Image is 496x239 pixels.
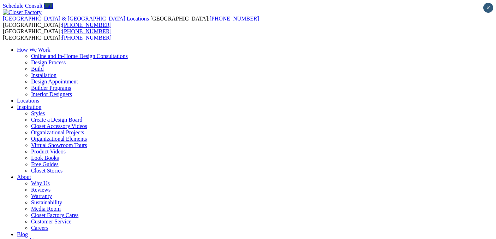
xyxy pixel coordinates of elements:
[3,9,42,16] img: Closet Factory
[31,53,128,59] a: Online and In-Home Design Consultations
[31,91,72,97] a: Interior Designers
[31,117,82,123] a: Create a Design Board
[31,123,87,129] a: Closet Accessory Videos
[3,16,149,22] span: [GEOGRAPHIC_DATA] & [GEOGRAPHIC_DATA] Locations
[31,142,87,148] a: Virtual Showroom Tours
[3,16,150,22] a: [GEOGRAPHIC_DATA] & [GEOGRAPHIC_DATA] Locations
[31,225,48,231] a: Careers
[3,3,42,9] a: Schedule Consult
[31,161,59,167] a: Free Guides
[31,199,62,205] a: Sustainability
[3,16,259,28] span: [GEOGRAPHIC_DATA]: [GEOGRAPHIC_DATA]:
[31,180,50,186] a: Why Us
[31,148,66,155] a: Product Videos
[17,98,39,104] a: Locations
[17,231,28,237] a: Blog
[31,72,56,78] a: Installation
[31,155,59,161] a: Look Books
[62,28,112,34] a: [PHONE_NUMBER]
[17,47,50,53] a: How We Work
[62,35,112,41] a: [PHONE_NUMBER]
[17,174,31,180] a: About
[209,16,259,22] a: [PHONE_NUMBER]
[31,78,78,84] a: Design Appointment
[31,129,84,135] a: Organizational Projects
[31,193,52,199] a: Warranty
[31,168,62,174] a: Closet Stories
[31,187,50,193] a: Reviews
[31,110,45,116] a: Styles
[62,22,112,28] a: [PHONE_NUMBER]
[31,218,71,225] a: Customer Service
[44,3,53,9] a: Call
[31,66,44,72] a: Build
[31,136,87,142] a: Organizational Elements
[3,28,112,41] span: [GEOGRAPHIC_DATA]: [GEOGRAPHIC_DATA]:
[17,104,41,110] a: Inspiration
[31,206,61,212] a: Media Room
[483,3,493,13] button: Close
[31,59,66,65] a: Design Process
[31,212,78,218] a: Closet Factory Cares
[31,85,71,91] a: Builder Programs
